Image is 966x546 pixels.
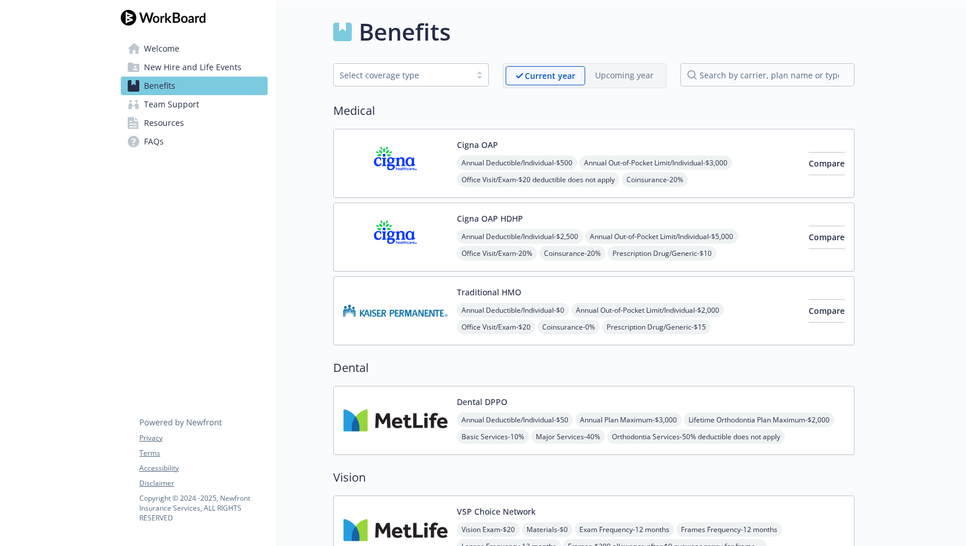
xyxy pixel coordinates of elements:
[457,303,569,317] span: Annual Deductible/Individual - $0
[343,139,448,188] img: CIGNA carrier logo
[144,132,164,151] span: FAQs
[457,246,537,261] span: Office Visit/Exam - 20%
[121,114,268,132] a: Resources
[340,69,465,81] div: Select coverage type
[457,156,577,170] span: Annual Deductible/Individual - $500
[144,114,184,132] span: Resources
[139,448,267,458] a: Terms
[139,493,267,523] p: Copyright © 2024 - 2025 , Newfront Insurance Services, ALL RIGHTS RESERVED
[144,58,241,77] span: New Hire and Life Events
[525,70,575,82] p: Current year
[595,69,654,81] p: Upcoming year
[457,320,535,334] span: Office Visit/Exam - $20
[457,286,521,298] button: Traditional HMO
[522,522,572,537] span: Materials - $0
[144,95,199,114] span: Team Support
[585,229,738,244] span: Annual Out-of-Pocket Limit/Individual - $5,000
[457,172,619,187] span: Office Visit/Exam - $20 deductible does not apply
[809,158,845,169] span: Compare
[809,226,845,249] button: Compare
[333,359,855,377] h2: Dental
[585,66,664,85] span: Upcoming year
[457,139,498,151] button: Cigna OAP
[608,246,716,261] span: Prescription Drug/Generic - $10
[121,58,268,77] a: New Hire and Life Events
[809,152,845,175] button: Compare
[139,433,267,443] a: Privacy
[144,77,175,95] span: Benefits
[121,77,268,95] a: Benefits
[579,156,732,170] span: Annual Out-of-Pocket Limit/Individual - $3,000
[333,102,855,120] h2: Medical
[343,286,448,335] img: Kaiser Permanente Insurance Company carrier logo
[607,429,785,444] span: Orthodontia Services - 50% deductible does not apply
[457,396,507,408] button: Dental DPPO
[121,95,268,114] a: Team Support
[457,505,536,518] button: VSP Choice Network
[684,413,834,427] span: Lifetime Orthodontia Plan Maximum - $2,000
[139,478,267,489] a: Disclaimer
[457,212,523,225] button: Cigna OAP HDHP
[602,320,711,334] span: Prescription Drug/Generic - $15
[139,463,267,473] a: Accessibility
[457,522,520,537] span: Vision Exam - $20
[575,522,674,537] span: Exam Frequency - 12 months
[539,246,605,261] span: Coinsurance - 20%
[809,232,845,243] span: Compare
[809,305,845,316] span: Compare
[457,429,529,444] span: Basic Services - 10%
[575,413,682,427] span: Annual Plan Maximum - $3,000
[571,303,724,317] span: Annual Out-of-Pocket Limit/Individual - $2,000
[457,413,573,427] span: Annual Deductible/Individual - $50
[343,212,448,262] img: CIGNA carrier logo
[809,299,845,323] button: Compare
[359,15,450,49] h1: Benefits
[457,229,583,244] span: Annual Deductible/Individual - $2,500
[531,429,605,444] span: Major Services - 40%
[538,320,600,334] span: Coinsurance - 0%
[121,132,268,151] a: FAQs
[121,39,268,58] a: Welcome
[343,396,448,445] img: Metlife Inc carrier logo
[622,172,688,187] span: Coinsurance - 20%
[680,63,855,86] input: search by carrier, plan name or type
[333,469,855,486] h2: Vision
[144,39,179,58] span: Welcome
[676,522,782,537] span: Frames Frequency - 12 months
